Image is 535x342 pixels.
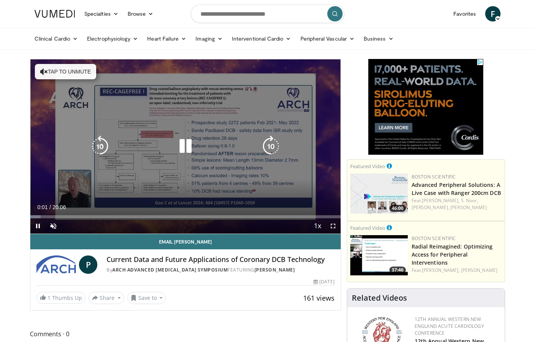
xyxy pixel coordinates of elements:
[107,255,334,264] h4: Current Data and Future Applications of Coronary DCB Technology
[89,292,124,304] button: Share
[296,31,359,46] a: Peripheral Vascular
[82,31,143,46] a: Electrophysiology
[49,204,51,210] span: /
[350,173,408,214] a: 46:00
[412,173,456,180] a: Boston Scientific
[325,218,341,234] button: Fullscreen
[30,31,82,46] a: Clinical Cardio
[34,10,75,18] img: VuMedi Logo
[350,235,408,275] a: 37:46
[313,278,334,285] div: [DATE]
[36,292,85,304] a: 1 Thumbs Up
[191,31,227,46] a: Imaging
[303,293,335,303] span: 161 views
[254,267,295,273] a: [PERSON_NAME]
[415,316,484,336] a: 12th Annual Western New England Acute Cardiology Conference
[123,6,158,21] a: Browse
[461,197,478,204] a: S. Noor,
[37,204,48,210] span: 0:01
[35,64,96,79] button: Tap to unmute
[350,163,385,170] small: Featured Video
[412,235,456,242] a: Boston Scientific
[53,204,66,210] span: 20:06
[352,293,407,303] h4: Related Videos
[359,31,398,46] a: Business
[412,204,449,211] a: [PERSON_NAME],
[191,5,344,23] input: Search topics, interventions
[30,59,341,234] video-js: Video Player
[449,6,481,21] a: Favorites
[46,218,61,234] button: Unmute
[389,267,406,273] span: 37:46
[107,267,334,273] div: By FEATURING
[350,173,408,214] img: af9da20d-90cf-472d-9687-4c089bf26c94.150x105_q85_crop-smart_upscale.jpg
[422,197,460,204] a: [PERSON_NAME],
[30,215,341,218] div: Progress Bar
[350,224,385,231] small: Featured Video
[461,267,497,273] a: [PERSON_NAME]
[79,255,97,274] a: P
[48,294,51,301] span: 1
[485,6,501,21] a: F
[310,218,325,234] button: Playback Rate
[422,267,460,273] a: [PERSON_NAME],
[412,267,502,274] div: Feat.
[36,255,76,274] img: ARCH Advanced Revascularization Symposium
[127,292,166,304] button: Save to
[389,205,406,212] span: 46:00
[450,204,487,211] a: [PERSON_NAME]
[30,234,341,249] a: Email [PERSON_NAME]
[412,197,502,211] div: Feat.
[30,329,341,339] span: Comments 0
[112,267,228,273] a: ARCH Advanced [MEDICAL_DATA] Symposium
[143,31,191,46] a: Heart Failure
[412,181,501,196] a: Advanced Peripheral Solutions: A Live Case with Ranger 200cm DCB
[412,243,493,266] a: Radial Reimagined: Optimizing Access for Peripheral Interventions
[350,235,408,275] img: c038ed19-16d5-403f-b698-1d621e3d3fd1.150x105_q85_crop-smart_upscale.jpg
[80,6,123,21] a: Specialties
[227,31,296,46] a: Interventional Cardio
[368,59,483,155] iframe: Advertisement
[30,218,46,234] button: Pause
